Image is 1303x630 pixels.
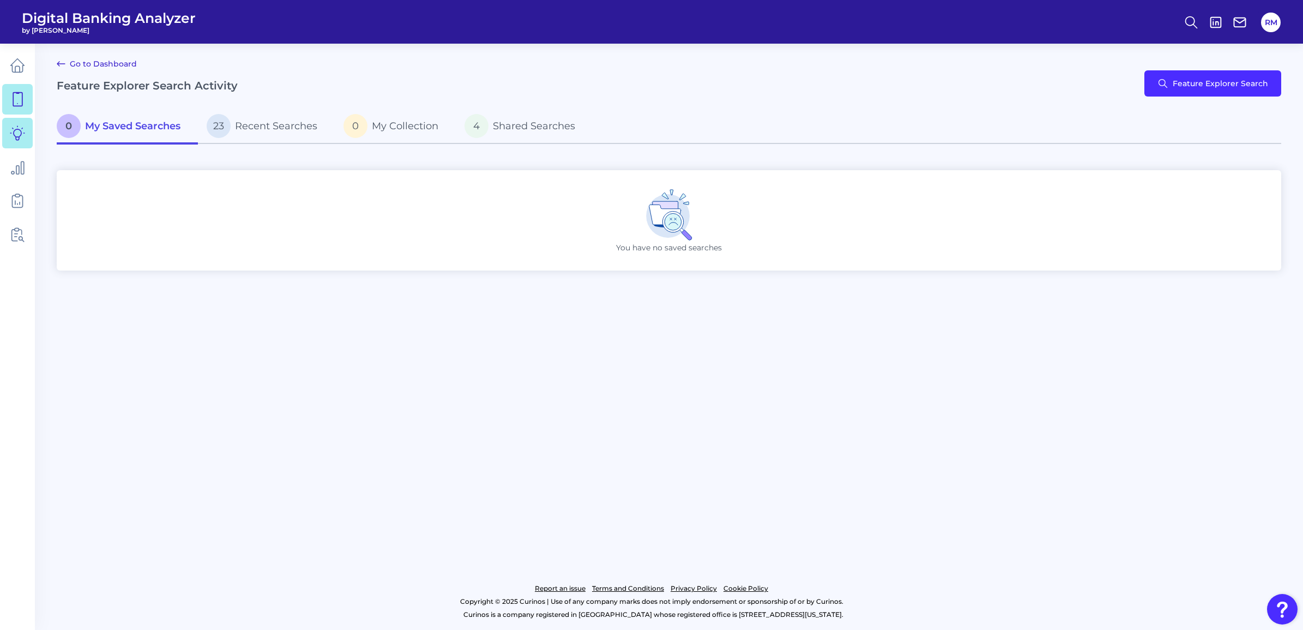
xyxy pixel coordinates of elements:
span: Feature Explorer Search [1173,79,1268,88]
a: Report an issue [535,582,586,595]
a: 0My Collection [335,110,456,145]
span: Recent Searches [235,120,317,132]
span: 23 [207,114,231,138]
a: 4Shared Searches [456,110,593,145]
span: by [PERSON_NAME] [22,26,196,34]
p: Curinos is a company registered in [GEOGRAPHIC_DATA] whose registered office is [STREET_ADDRESS][... [57,608,1250,621]
span: My Saved Searches [85,120,180,132]
a: Privacy Policy [671,582,717,595]
div: You have no saved searches [57,170,1281,271]
a: Cookie Policy [723,582,768,595]
button: Open Resource Center [1267,594,1298,625]
p: Copyright © 2025 Curinos | Use of any company marks does not imply endorsement or sponsorship of ... [53,595,1250,608]
span: 4 [465,114,488,138]
span: 0 [57,114,81,138]
button: RM [1261,13,1281,32]
a: 0My Saved Searches [57,110,198,145]
span: Digital Banking Analyzer [22,10,196,26]
span: Shared Searches [493,120,575,132]
a: Go to Dashboard [57,57,137,70]
a: 23Recent Searches [198,110,335,145]
a: Terms and Conditions [592,582,664,595]
button: Feature Explorer Search [1144,70,1281,97]
span: My Collection [372,120,438,132]
h2: Feature Explorer Search Activity [57,79,238,92]
span: 0 [343,114,367,138]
